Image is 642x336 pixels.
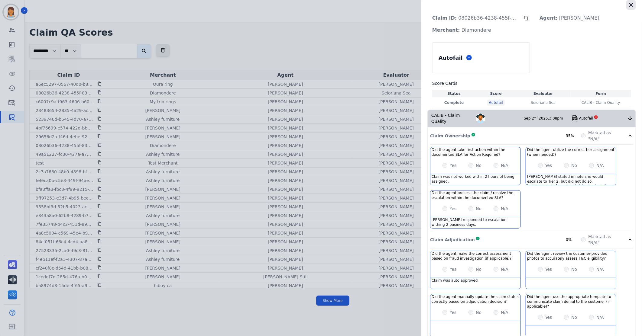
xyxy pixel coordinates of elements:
h3: Did the agent utilize the correct tier assignment (when needed)? [527,147,615,157]
img: Avatar [476,114,485,123]
div: Sep 2 , 2025 , [524,116,572,121]
label: Yes [545,266,552,272]
sup: nd [534,116,537,119]
label: N/A [501,206,508,212]
label: N/A [501,162,508,168]
label: Yes [450,266,457,272]
label: N/A [596,266,604,272]
label: No [476,206,481,212]
label: Yes [545,314,552,320]
div: 0% [566,237,581,242]
h3: Did the agent review the customer-provided photos to accurately assess T&C eligibility? [527,251,615,261]
strong: Agent: [540,15,558,21]
label: Mark all as "N/A" [588,234,620,246]
label: No [571,162,577,168]
p: Claim Ownership [430,133,470,139]
label: No [476,266,481,272]
th: Evaluator [516,90,571,97]
p: Complete [433,100,475,105]
p: [PERSON_NAME] [535,12,604,24]
label: Yes [450,206,457,212]
p: Claim Adjudication [430,237,475,243]
label: No [476,309,481,315]
div: ✕ [594,115,598,119]
h3: Did the agent process the claim / resolve the escalation within the documented SLA? [432,190,519,200]
strong: Merchant: [432,27,460,33]
h3: Did the agent manually update the claim status correctly based on adjudication decision? [432,294,519,304]
div: Autofail [487,100,505,106]
p: 08026b36-4238-455f-832e-bcdcc263af9a [427,12,524,24]
label: N/A [501,266,508,272]
label: Mark all as "N/A" [588,130,620,142]
p: Diamondere [427,24,496,36]
label: No [571,314,577,320]
strong: Claim ID: [432,15,457,21]
label: Yes [450,162,457,168]
div: Autofail [579,116,593,121]
label: N/A [501,309,508,315]
label: Yes [545,162,552,168]
img: qa-pdf.svg [572,115,578,121]
p: Seioriana Sea [531,100,556,105]
div: [PERSON_NAME] responded to escalation withing 2 business days. [430,217,520,228]
label: No [571,266,577,272]
div: [PERSON_NAME] stated in note she would escalate to Tier 2, but did not do so. [PERSON_NAME] escal... [526,174,616,185]
label: N/A [596,314,604,320]
div: CALIB - Claim Quality [428,110,476,127]
h3: Did the agent make the correct assessment based on fraud investigation (if applicable)? [432,251,519,261]
th: Status [432,90,476,97]
label: No [476,162,481,168]
h3: Score Cards [432,80,631,86]
div: Autofail [437,53,464,63]
span: 3:08pm [549,116,563,120]
th: Score [476,90,516,97]
h3: Did the agent take first action within the documented SLA for Action Required? [432,147,519,157]
div: 35% [566,133,581,138]
th: Form [571,90,631,97]
span: CALIB - Claim Quality [582,100,620,105]
h3: Did the agent use the appropriate template to communicate claim denial to the customer (if applic... [527,294,615,309]
label: Yes [450,309,457,315]
label: N/A [596,162,604,168]
div: Claim was auto approved [430,278,520,289]
div: Claim was not worked within 2 hours of being assigned. [430,174,520,185]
